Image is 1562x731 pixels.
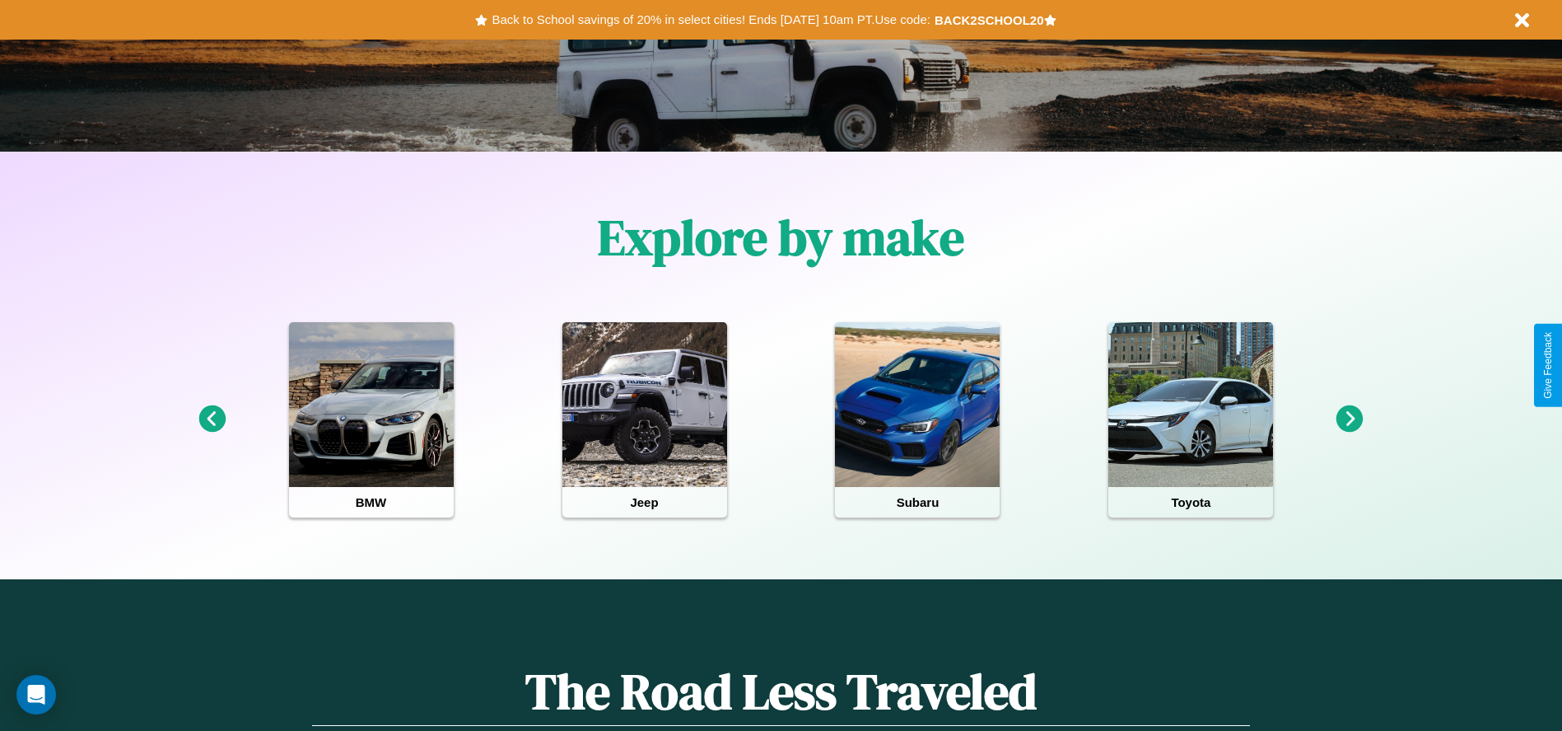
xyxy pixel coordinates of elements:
[598,204,964,271] h1: Explore by make
[1108,487,1273,518] h4: Toyota
[16,675,56,715] div: Open Intercom Messenger
[289,487,454,518] h4: BMW
[1542,332,1554,399] div: Give Feedback
[835,487,1000,518] h4: Subaru
[487,8,934,31] button: Back to School savings of 20% in select cities! Ends [DATE] 10am PT.Use code:
[562,487,727,518] h4: Jeep
[935,13,1044,27] b: BACK2SCHOOL20
[312,658,1249,726] h1: The Road Less Traveled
